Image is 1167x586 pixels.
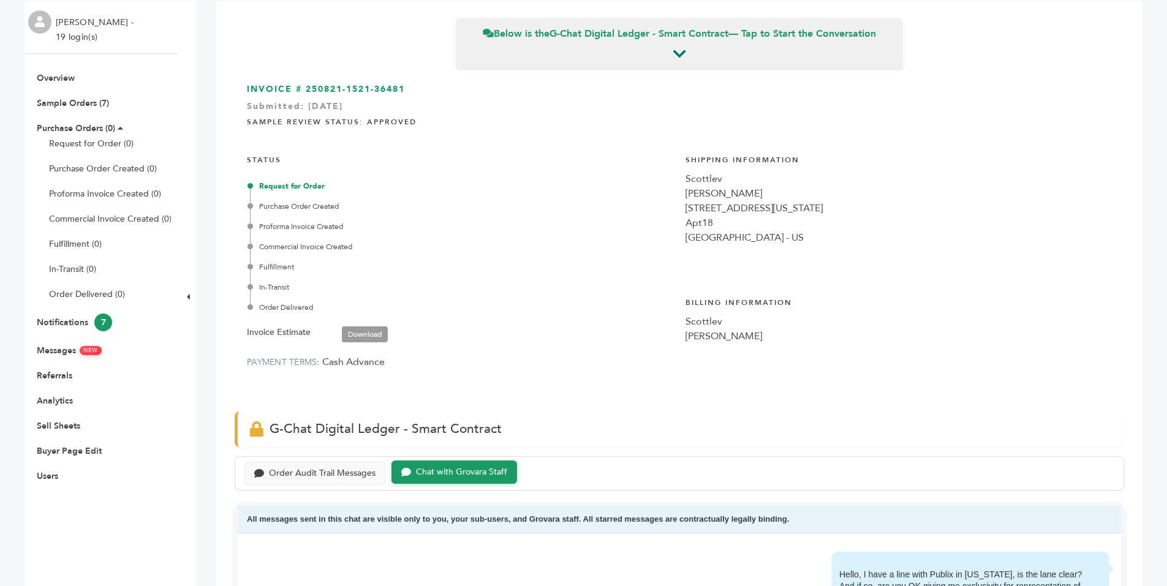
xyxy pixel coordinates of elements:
[269,468,376,479] div: Order Audit Trail Messages
[37,317,112,328] a: Notifications7
[685,146,1112,171] h4: Shipping Information
[685,329,1112,344] div: [PERSON_NAME]
[49,163,157,175] a: Purchase Order Created (0)
[250,282,673,293] div: In-Transit
[94,314,112,331] span: 7
[56,15,137,45] li: [PERSON_NAME] - 19 login(s)
[250,181,673,192] div: Request for Order
[49,288,125,300] a: Order Delivered (0)
[483,27,876,40] span: Below is the — Tap to Start the Conversation
[247,146,673,171] h4: STATUS
[550,27,728,40] strong: G-Chat Digital Ledger - Smart Contract
[37,420,80,432] a: Sell Sheets
[685,201,1112,216] div: [STREET_ADDRESS][US_STATE]
[250,302,673,313] div: Order Delivered
[37,445,102,457] a: Buyer Page Edit
[37,345,102,356] a: MessagesNEW
[247,100,1112,119] div: Submitted: [DATE]
[250,221,673,232] div: Proforma Invoice Created
[322,355,385,369] span: Cash Advance
[80,346,102,355] span: NEW
[247,356,320,368] label: PAYMENT TERMS:
[247,325,311,340] label: Invoice Estimate
[37,122,115,134] a: Purchase Orders (0)
[685,288,1112,314] h4: Billing Information
[250,241,673,252] div: Commercial Invoice Created
[250,201,673,212] div: Purchase Order Created
[685,314,1112,329] div: Scottlev
[37,395,73,407] a: Analytics
[49,188,161,200] a: Proforma Invoice Created (0)
[685,186,1112,201] div: [PERSON_NAME]
[49,213,172,225] a: Commercial Invoice Created (0)
[247,83,1112,96] h3: INVOICE # 250821-1521-36481
[37,72,75,84] a: Overview
[49,138,134,149] a: Request for Order (0)
[685,230,1112,245] div: [GEOGRAPHIC_DATA] - US
[49,238,102,250] a: Fulfillment (0)
[238,506,1121,533] div: All messages sent in this chat are visible only to you, your sub-users, and Grovara staff. All st...
[37,370,72,381] a: Referrals
[250,261,673,272] div: Fulfillment
[685,171,1112,186] div: Scottlev
[28,10,51,34] img: profile.png
[37,470,58,482] a: Users
[270,420,502,438] span: G-Chat Digital Ledger - Smart Contract
[416,467,507,478] div: Chat with Grovara Staff
[37,97,109,109] a: Sample Orders (7)
[342,326,388,342] a: Download
[247,108,1112,133] h4: Sample Review Status: Approved
[49,263,96,275] a: In-Transit (0)
[685,216,1112,230] div: Apt18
